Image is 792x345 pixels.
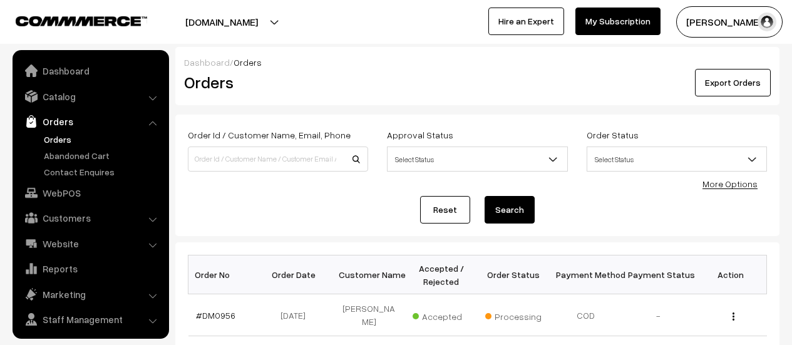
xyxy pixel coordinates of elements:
th: Accepted / Rejected [405,255,478,294]
a: Website [16,232,165,255]
td: [DATE] [260,294,333,336]
span: Select Status [587,148,766,170]
a: COMMMERCE [16,13,125,28]
a: Catalog [16,85,165,108]
img: COMMMERCE [16,16,147,26]
label: Approval Status [387,128,453,142]
a: Contact Enquires [41,165,165,178]
a: Customers [16,207,165,229]
a: Reset [420,196,470,224]
span: Accepted [413,307,475,323]
div: / [184,56,771,69]
a: Hire an Expert [488,8,564,35]
a: Staff Management [16,308,165,331]
label: Order Status [587,128,639,142]
span: Select Status [388,148,567,170]
a: #DM0956 [196,310,235,321]
span: Processing [485,307,548,323]
button: Search [485,196,535,224]
a: Abandoned Cart [41,149,165,162]
a: WebPOS [16,182,165,204]
span: Orders [234,57,262,68]
th: Action [694,255,767,294]
a: More Options [702,178,758,189]
th: Order Status [478,255,550,294]
img: user [758,13,776,31]
th: Payment Method [550,255,622,294]
button: [PERSON_NAME] [676,6,783,38]
th: Order Date [260,255,333,294]
span: Select Status [387,147,567,172]
a: Dashboard [184,57,230,68]
th: Payment Status [622,255,695,294]
span: Select Status [587,147,767,172]
a: Reports [16,257,165,280]
td: COD [550,294,622,336]
img: Menu [733,312,734,321]
td: [PERSON_NAME] [333,294,406,336]
th: Order No [188,255,261,294]
button: [DOMAIN_NAME] [141,6,302,38]
label: Order Id / Customer Name, Email, Phone [188,128,351,142]
a: Orders [16,110,165,133]
td: - [622,294,695,336]
h2: Orders [184,73,367,92]
th: Customer Name [333,255,406,294]
a: Marketing [16,283,165,306]
a: My Subscription [575,8,661,35]
button: Export Orders [695,69,771,96]
a: Dashboard [16,59,165,82]
input: Order Id / Customer Name / Customer Email / Customer Phone [188,147,368,172]
a: Orders [41,133,165,146]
